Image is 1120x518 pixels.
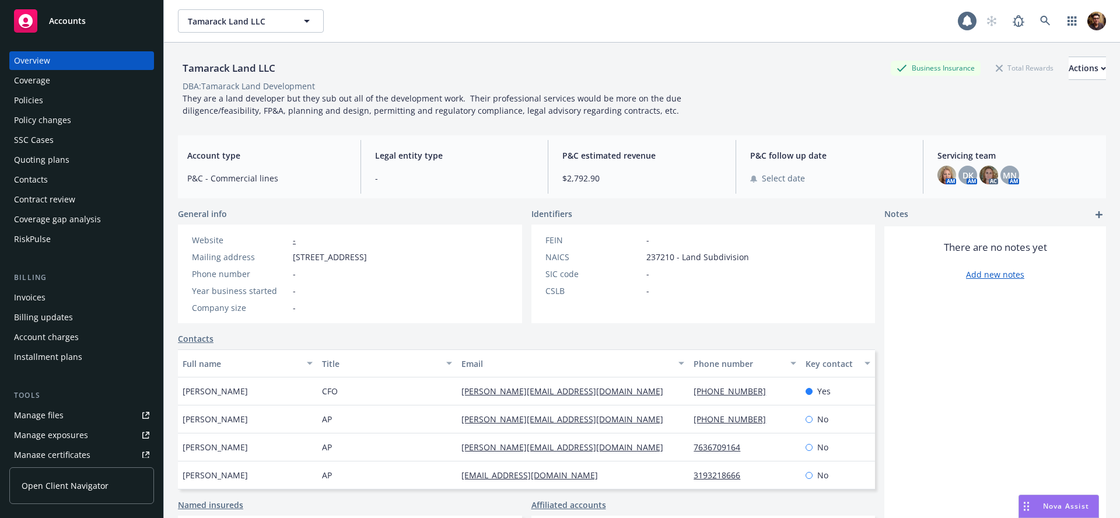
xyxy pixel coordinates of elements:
span: 237210 - Land Subdivision [646,251,749,263]
span: - [646,234,649,246]
a: 7636709164 [694,442,750,453]
div: Coverage [14,71,50,90]
a: Add new notes [966,268,1024,281]
a: [PERSON_NAME][EMAIL_ADDRESS][DOMAIN_NAME] [461,414,673,425]
span: No [817,413,828,425]
button: Actions [1069,57,1106,80]
span: Legal entity type [375,149,534,162]
span: P&C - Commercial lines [187,172,346,184]
a: RiskPulse [9,230,154,249]
div: RiskPulse [14,230,51,249]
span: Notes [884,208,908,222]
div: Manage certificates [14,446,90,464]
div: Account charges [14,328,79,346]
div: Title [322,358,439,370]
div: CSLB [545,285,642,297]
span: Tamarack Land LLC [188,15,289,27]
div: Billing [9,272,154,283]
span: - [646,268,649,280]
div: Actions [1069,57,1106,79]
a: SSC Cases [9,131,154,149]
a: Billing updates [9,308,154,327]
div: Policy changes [14,111,71,129]
div: FEIN [545,234,642,246]
span: [PERSON_NAME] [183,385,248,397]
a: Named insureds [178,499,243,511]
span: - [293,302,296,314]
div: Tamarack Land LLC [178,61,280,76]
span: Identifiers [531,208,572,220]
a: [PHONE_NUMBER] [694,386,775,397]
div: Key contact [806,358,857,370]
div: NAICS [545,251,642,263]
span: P&C estimated revenue [562,149,722,162]
a: Affiliated accounts [531,499,606,511]
div: Installment plans [14,348,82,366]
div: Billing updates [14,308,73,327]
a: Start snowing [980,9,1003,33]
div: Overview [14,51,50,70]
a: Policies [9,91,154,110]
a: Manage exposures [9,426,154,444]
a: Switch app [1060,9,1084,33]
div: Coverage gap analysis [14,210,101,229]
a: add [1092,208,1106,222]
span: AP [322,469,332,481]
a: [PHONE_NUMBER] [694,414,775,425]
div: Email [461,358,671,370]
a: Quoting plans [9,150,154,169]
span: - [375,172,534,184]
div: Tools [9,390,154,401]
button: Email [457,349,689,377]
button: Key contact [801,349,875,377]
span: Nova Assist [1043,501,1089,511]
a: [EMAIL_ADDRESS][DOMAIN_NAME] [461,470,607,481]
div: DBA: Tamarack Land Development [183,80,315,92]
div: Invoices [14,288,45,307]
div: Quoting plans [14,150,69,169]
a: Overview [9,51,154,70]
div: Total Rewards [990,61,1059,75]
span: P&C follow up date [750,149,909,162]
span: AP [322,413,332,425]
span: - [646,285,649,297]
a: Search [1034,9,1057,33]
div: Policies [14,91,43,110]
span: [PERSON_NAME] [183,469,248,481]
span: - [293,285,296,297]
div: Mailing address [192,251,288,263]
img: photo [1087,12,1106,30]
span: No [817,441,828,453]
span: [STREET_ADDRESS] [293,251,367,263]
span: Select date [762,172,805,184]
span: No [817,469,828,481]
span: General info [178,208,227,220]
span: MN [1003,169,1017,181]
a: Policy changes [9,111,154,129]
div: Full name [183,358,300,370]
span: [PERSON_NAME] [183,413,248,425]
span: Yes [817,385,831,397]
img: photo [979,166,998,184]
div: Company size [192,302,288,314]
a: Contract review [9,190,154,209]
a: Accounts [9,5,154,37]
div: Website [192,234,288,246]
span: There are no notes yet [944,240,1047,254]
button: Title [317,349,457,377]
div: Contract review [14,190,75,209]
button: Tamarack Land LLC [178,9,324,33]
a: Account charges [9,328,154,346]
span: AP [322,441,332,453]
span: $2,792.90 [562,172,722,184]
div: Drag to move [1019,495,1034,517]
a: Report a Bug [1007,9,1030,33]
a: [PERSON_NAME][EMAIL_ADDRESS][DOMAIN_NAME] [461,386,673,397]
span: DK [963,169,974,181]
span: Servicing team [937,149,1097,162]
a: Invoices [9,288,154,307]
div: SIC code [545,268,642,280]
a: - [293,235,296,246]
span: They are a land developer but they sub out all of the development work. Their professional servic... [183,93,684,116]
